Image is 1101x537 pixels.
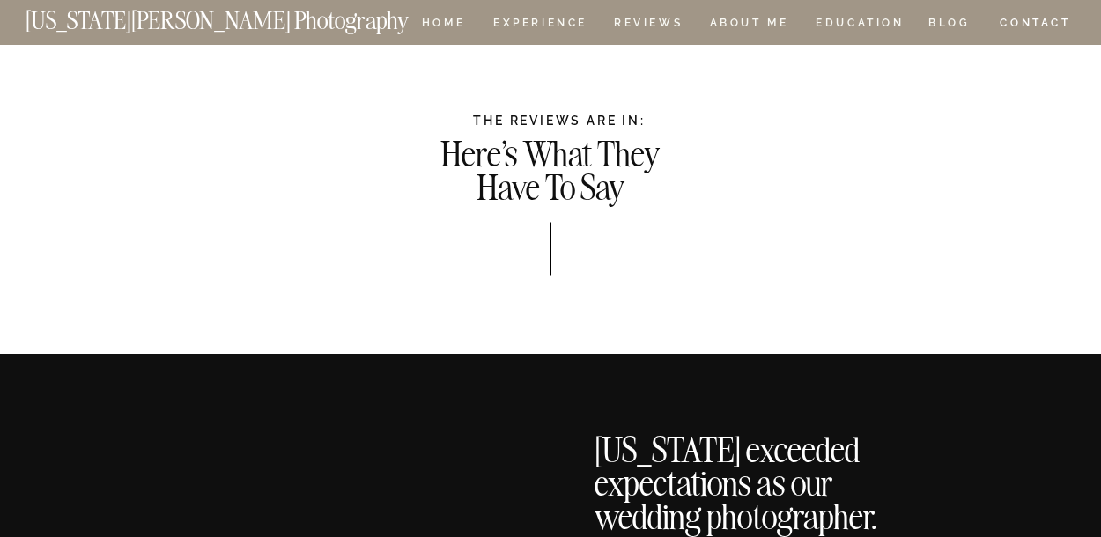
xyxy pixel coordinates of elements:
a: EDUCATION [814,18,906,33]
a: [US_STATE][PERSON_NAME] Photography [26,9,468,24]
h1: THE REVIEWS ARE IN: [41,114,1078,128]
a: Experience [493,18,586,33]
h1: Here's What They Have To Say [435,138,666,201]
a: BLOG [928,18,971,33]
a: REVIEWS [614,18,680,33]
h2: [US_STATE] exceeded expectations as our wedding photographer. [595,434,926,520]
a: HOME [418,18,469,33]
a: ABOUT ME [709,18,789,33]
a: CONTACT [999,13,1072,33]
